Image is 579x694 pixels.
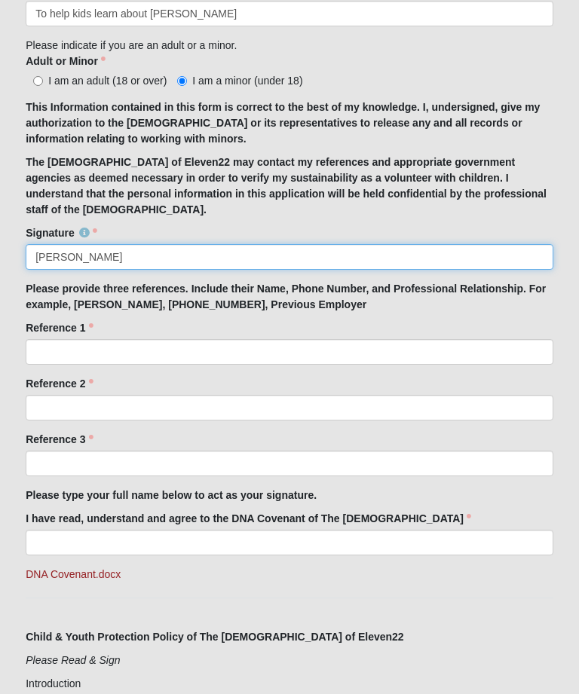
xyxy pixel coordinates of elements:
[192,75,302,87] span: I am a minor (under 18)
[26,511,471,526] label: I have read, understand and agree to the DNA Covenant of The [DEMOGRAPHIC_DATA]
[26,654,120,666] i: Please Read & Sign
[26,54,106,69] label: Adult or Minor
[26,101,540,145] strong: This Information contained in this form is correct to the best of my knowledge. I, undersigned, g...
[26,489,317,501] strong: Please type your full name below to act as your signature.
[26,568,121,580] a: DNA Covenant.docx
[26,283,546,310] strong: Please provide three references. Include their Name, Phone Number, and Professional Relationship....
[26,376,93,391] label: Reference 2
[48,75,167,87] span: I am an adult (18 or over)
[26,631,403,643] strong: Child & Youth Protection Policy of The [DEMOGRAPHIC_DATA] of Eleven22
[26,225,97,240] label: Signature
[26,676,553,692] p: Introduction
[33,76,43,86] input: I am an adult (18 or over)
[26,320,93,335] label: Reference 1
[26,156,547,216] strong: The [DEMOGRAPHIC_DATA] of Eleven22 may contact my references and appropriate government agencies ...
[177,76,187,86] input: I am a minor (under 18)
[26,432,93,447] label: Reference 3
